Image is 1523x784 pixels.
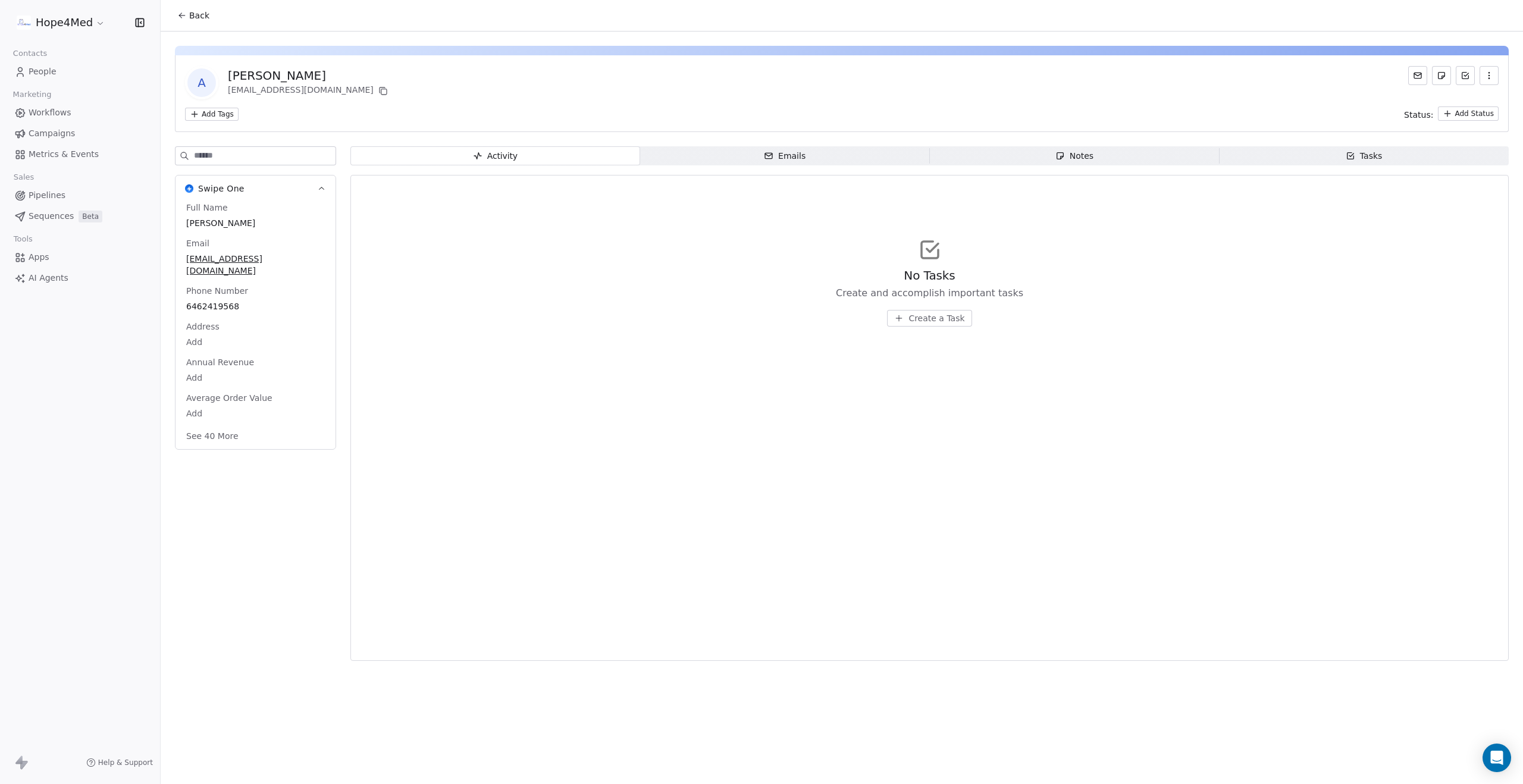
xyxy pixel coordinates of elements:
[904,267,955,284] span: No Tasks
[198,183,245,195] span: Swipe One
[1483,744,1511,772] div: Open Intercom Messenger
[10,206,151,226] a: SequencesBeta
[36,15,93,30] span: Hope4Med
[29,210,74,222] span: Sequences
[184,285,250,297] span: Phone Number
[29,65,57,78] span: People
[184,237,212,249] span: Email
[8,230,37,248] span: Tools
[186,372,325,384] span: Add
[29,148,99,161] span: Metrics & Events
[29,272,68,284] span: AI Agents
[10,103,151,123] a: Workflows
[17,15,31,30] img: Hope4Med%20Logo%20-%20Colored.png
[908,312,964,324] span: Create a Task
[185,108,239,121] button: Add Tags
[764,150,806,162] div: Emails
[8,168,39,186] span: Sales
[189,10,209,21] span: Back
[29,106,71,119] span: Workflows
[29,127,75,140] span: Campaigns
[186,217,325,229] span: [PERSON_NAME]
[186,253,325,277] span: [EMAIL_ADDRESS][DOMAIN_NAME]
[179,425,246,447] button: See 40 More
[187,68,216,97] span: A
[98,758,153,767] span: Help & Support
[186,407,325,419] span: Add
[1346,150,1383,162] div: Tasks
[10,145,151,164] a: Metrics & Events
[10,247,151,267] a: Apps
[79,211,102,222] span: Beta
[228,67,390,84] div: [PERSON_NAME]
[1438,106,1499,121] button: Add Status
[10,186,151,205] a: Pipelines
[836,286,1023,300] span: Create and accomplish important tasks
[184,202,230,214] span: Full Name
[86,758,153,767] a: Help & Support
[184,392,275,404] span: Average Order Value
[1055,150,1093,162] div: Notes
[29,251,49,264] span: Apps
[1404,109,1433,121] span: Status:
[186,300,325,312] span: 6462419568
[176,175,336,202] button: Swipe OneSwipe One
[184,321,222,333] span: Address
[10,62,151,81] a: People
[176,202,336,449] div: Swipe OneSwipe One
[10,124,151,143] a: Campaigns
[887,310,972,327] button: Create a Task
[186,336,325,348] span: Add
[10,268,151,288] a: AI Agents
[8,86,57,104] span: Marketing
[228,84,390,98] div: [EMAIL_ADDRESS][DOMAIN_NAME]
[184,356,256,368] span: Annual Revenue
[29,189,65,202] span: Pipelines
[170,5,217,26] button: Back
[185,184,193,193] img: Swipe One
[8,45,52,62] span: Contacts
[14,12,108,33] button: Hope4Med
